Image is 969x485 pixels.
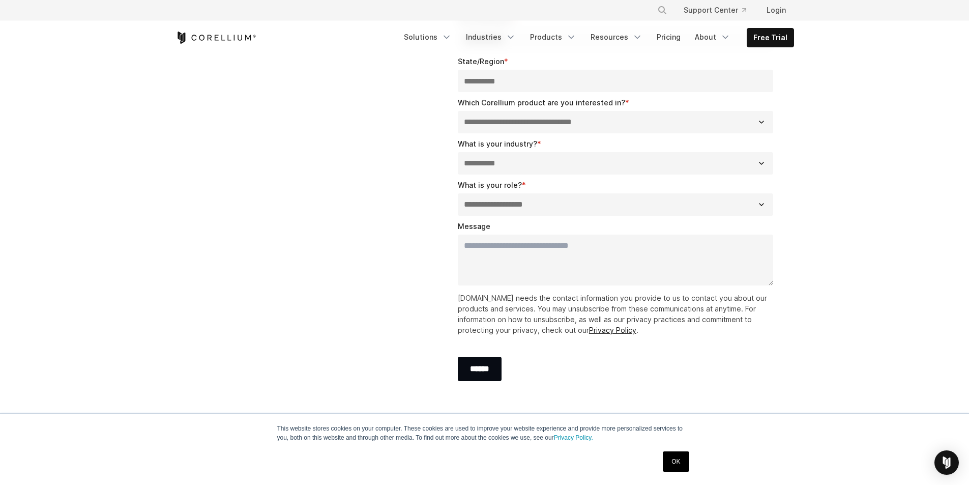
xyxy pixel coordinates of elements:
p: This website stores cookies on your computer. These cookies are used to improve your website expe... [277,424,692,442]
a: Solutions [398,28,458,46]
p: [DOMAIN_NAME] needs the contact information you provide to us to contact you about our products a... [458,293,778,335]
a: Pricing [651,28,687,46]
a: Industries [460,28,522,46]
span: What is your industry? [458,139,537,148]
span: Which Corellium product are you interested in? [458,98,625,107]
span: What is your role? [458,181,522,189]
div: Navigation Menu [398,28,794,47]
a: OK [663,451,689,472]
a: Corellium Home [175,32,256,44]
a: Resources [584,28,649,46]
a: Privacy Policy [589,326,636,334]
a: Free Trial [747,28,794,47]
div: Navigation Menu [645,1,794,19]
span: Message [458,222,490,231]
div: Open Intercom Messenger [934,450,959,475]
a: Privacy Policy. [554,434,593,441]
span: State/Region [458,57,504,66]
a: Products [524,28,582,46]
a: Login [758,1,794,19]
a: Support Center [676,1,754,19]
button: Search [653,1,671,19]
a: About [689,28,737,46]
